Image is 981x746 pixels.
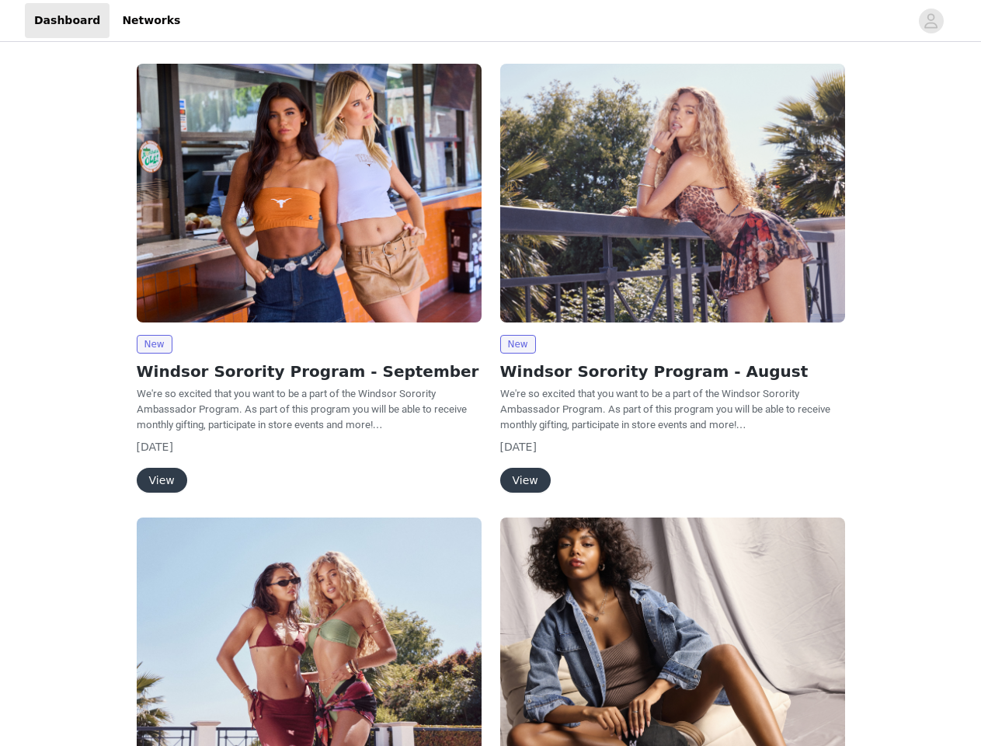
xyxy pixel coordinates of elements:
span: New [500,335,536,354]
span: New [137,335,172,354]
span: We're so excited that you want to be a part of the Windsor Sorority Ambassador Program. As part o... [137,388,467,431]
h2: Windsor Sorority Program - September [137,360,482,383]
button: View [500,468,551,493]
a: Dashboard [25,3,110,38]
span: [DATE] [500,441,537,453]
img: Windsor [137,64,482,322]
button: View [137,468,187,493]
img: Windsor [500,64,845,322]
h2: Windsor Sorority Program - August [500,360,845,383]
a: View [137,475,187,486]
span: [DATE] [137,441,173,453]
div: avatar [924,9,938,33]
span: We're so excited that you want to be a part of the Windsor Sorority Ambassador Program. As part o... [500,388,830,431]
a: Networks [113,3,190,38]
a: View [500,475,551,486]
